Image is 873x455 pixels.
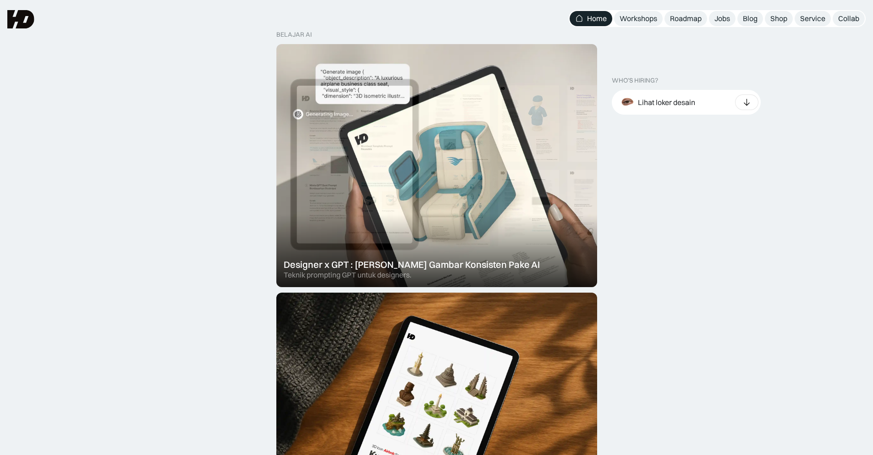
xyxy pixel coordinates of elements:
[795,11,831,26] a: Service
[620,14,657,23] div: Workshops
[737,11,763,26] a: Blog
[670,14,702,23] div: Roadmap
[587,14,607,23] div: Home
[276,31,312,39] div: belajar ai
[709,11,736,26] a: Jobs
[770,14,787,23] div: Shop
[800,14,825,23] div: Service
[276,44,597,287] a: Designer x GPT : [PERSON_NAME] Gambar Konsisten Pake AITeknik prompting GPT untuk designers.
[612,77,658,84] div: WHO’S HIRING?
[570,11,612,26] a: Home
[714,14,730,23] div: Jobs
[638,98,695,107] div: Lihat loker desain
[765,11,793,26] a: Shop
[743,14,758,23] div: Blog
[838,14,859,23] div: Collab
[614,11,663,26] a: Workshops
[833,11,865,26] a: Collab
[664,11,707,26] a: Roadmap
